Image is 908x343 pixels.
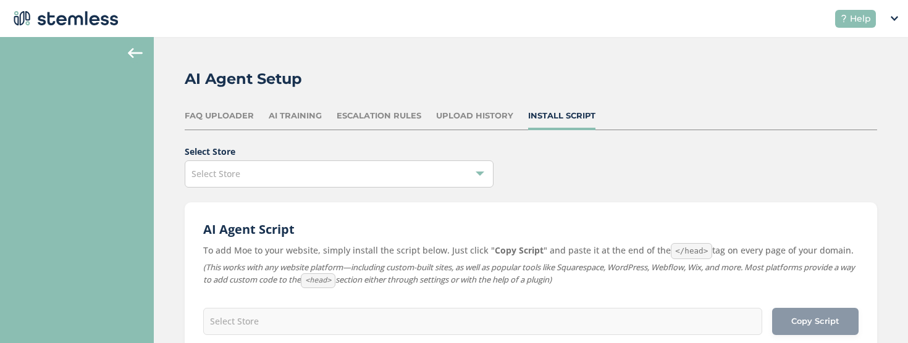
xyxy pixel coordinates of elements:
[301,273,335,288] code: <head>
[185,145,877,158] label: Select Store
[337,110,421,122] div: Escalation Rules
[191,168,240,180] span: Select Store
[203,221,859,238] h2: AI Agent Script
[891,16,898,21] img: icon_down-arrow-small-66adaf34.svg
[528,110,595,122] div: Install Script
[185,68,302,90] h2: AI Agent Setup
[495,244,544,256] strong: Copy Script
[850,12,871,25] span: Help
[203,262,859,288] label: (This works with any website platform—including custom-built sites, as well as popular tools like...
[840,15,847,22] img: icon-help-white-03924b79.svg
[185,110,254,122] div: FAQ Uploader
[269,110,322,122] div: AI Training
[671,243,712,259] code: </head>
[10,6,119,31] img: logo-dark-0685b13c.svg
[436,110,513,122] div: Upload History
[203,243,859,259] label: To add Moe to your website, simply install the script below. Just click " " and paste it at the e...
[128,48,143,58] img: icon-arrow-back-accent-c549486e.svg
[846,284,908,343] iframe: Chat Widget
